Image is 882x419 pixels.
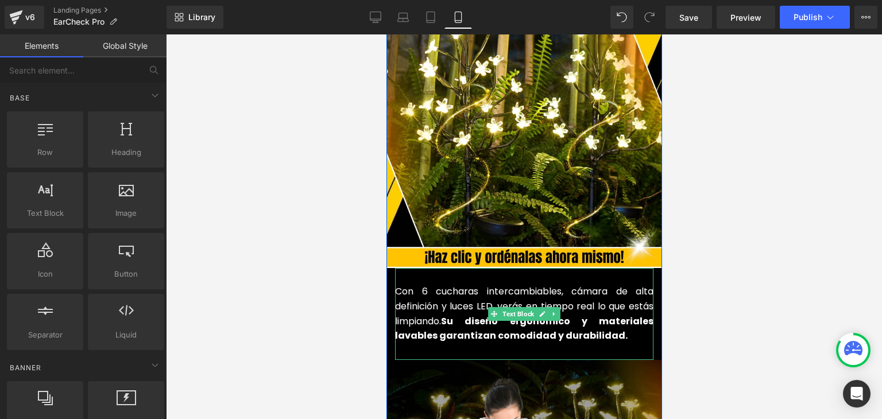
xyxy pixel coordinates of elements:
a: Mobile [444,6,472,29]
a: Expand / Collapse [162,273,174,286]
span: Library [188,12,215,22]
span: Button [91,268,161,280]
span: Image [91,207,161,219]
a: Laptop [389,6,417,29]
span: Heading [91,146,161,158]
a: Preview [717,6,775,29]
span: Liquid [91,329,161,341]
button: More [854,6,877,29]
div: Open Intercom Messenger [843,380,871,408]
a: Global Style [83,34,167,57]
font: Con 6 cucharas intercambiables, cámara de alta definición y luces LED, verás en tiempo real lo qu... [9,250,267,308]
span: Publish [794,13,822,22]
span: Base [9,92,31,103]
a: Landing Pages [53,6,167,15]
span: Icon [10,268,80,280]
span: Text Block [114,273,150,286]
button: Publish [780,6,850,29]
span: EarCheck Pro [53,17,105,26]
a: New Library [167,6,223,29]
span: Separator [10,329,80,341]
a: Tablet [417,6,444,29]
span: Banner [9,362,42,373]
span: Save [679,11,698,24]
button: Undo [610,6,633,29]
span: Preview [730,11,761,24]
div: v6 [23,10,37,25]
a: v6 [5,6,44,29]
span: Text Block [10,207,80,219]
a: Desktop [362,6,389,29]
span: Row [10,146,80,158]
button: Redo [638,6,661,29]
